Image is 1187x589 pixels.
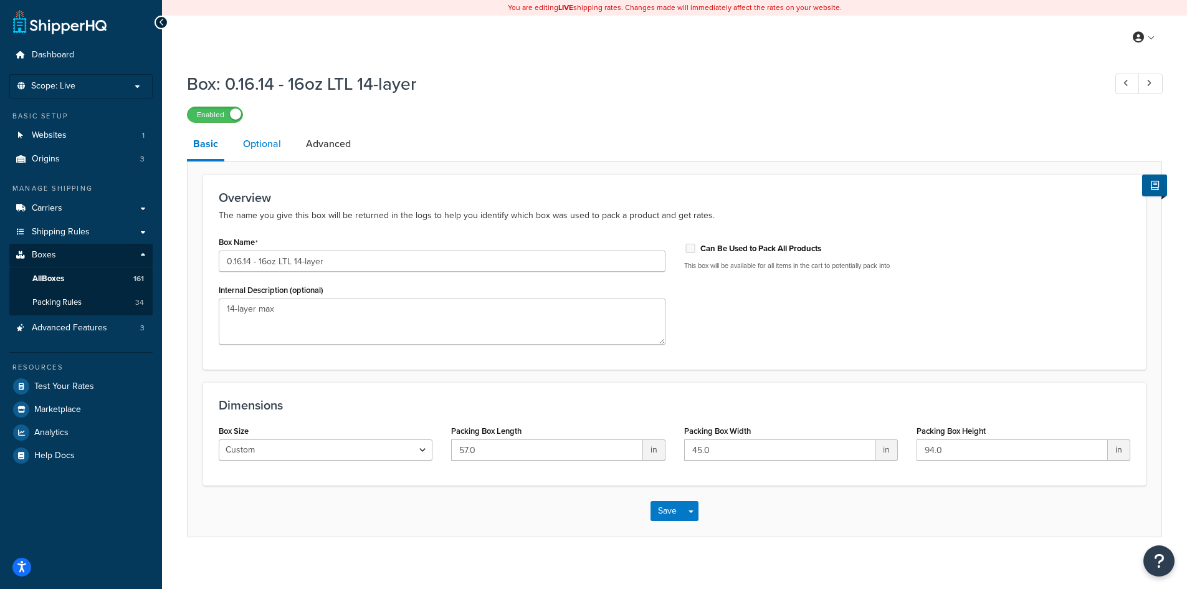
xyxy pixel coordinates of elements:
[9,267,153,290] a: AllBoxes161
[9,183,153,194] div: Manage Shipping
[9,44,153,67] a: Dashboard
[219,285,323,295] label: Internal Description (optional)
[643,439,665,461] span: in
[34,381,94,392] span: Test Your Rates
[9,124,153,147] li: Websites
[451,426,522,436] label: Packing Box Length
[1142,175,1167,196] button: Show Help Docs
[684,426,751,436] label: Packing Box Width
[9,197,153,220] a: Carriers
[917,426,986,436] label: Packing Box Height
[684,244,697,253] input: This option can't be selected because the box is assigned to a dimensional rule
[9,444,153,467] a: Help Docs
[558,2,573,13] b: LIVE
[1138,74,1163,94] a: Next Record
[9,317,153,340] a: Advanced Features3
[32,323,107,333] span: Advanced Features
[9,421,153,444] a: Analytics
[32,250,56,261] span: Boxes
[32,50,74,60] span: Dashboard
[135,297,144,308] span: 34
[32,274,64,284] span: All Boxes
[219,299,665,345] textarea: 14-layer max
[140,154,145,165] span: 3
[187,72,1092,96] h1: Box: 0.16.14 - 16oz LTL 14-layer
[31,81,75,92] span: Scope: Live
[9,375,153,398] a: Test Your Rates
[9,244,153,267] a: Boxes
[219,191,1130,204] h3: Overview
[700,243,821,254] label: Can Be Used to Pack All Products
[9,221,153,244] a: Shipping Rules
[9,291,153,314] li: Packing Rules
[9,111,153,122] div: Basic Setup
[9,148,153,171] li: Origins
[1108,439,1130,461] span: in
[684,261,1131,271] p: This box will be available for all items in the cart to potentially pack into
[32,130,67,141] span: Websites
[9,244,153,315] li: Boxes
[34,428,69,438] span: Analytics
[9,148,153,171] a: Origins3
[142,130,145,141] span: 1
[188,107,242,122] label: Enabled
[219,208,1130,223] p: The name you give this box will be returned in the logs to help you identify which box was used t...
[32,227,90,237] span: Shipping Rules
[34,405,81,415] span: Marketplace
[300,129,357,159] a: Advanced
[9,398,153,421] a: Marketplace
[219,237,258,247] label: Box Name
[9,291,153,314] a: Packing Rules34
[9,317,153,340] li: Advanced Features
[187,129,224,161] a: Basic
[237,129,287,159] a: Optional
[219,398,1130,412] h3: Dimensions
[1115,74,1140,94] a: Previous Record
[219,426,249,436] label: Box Size
[32,297,82,308] span: Packing Rules
[9,124,153,147] a: Websites1
[875,439,898,461] span: in
[32,154,60,165] span: Origins
[1143,545,1175,577] button: Open Resource Center
[34,451,75,461] span: Help Docs
[9,362,153,373] div: Resources
[140,323,145,333] span: 3
[133,274,144,284] span: 161
[651,501,684,521] button: Save
[32,203,62,214] span: Carriers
